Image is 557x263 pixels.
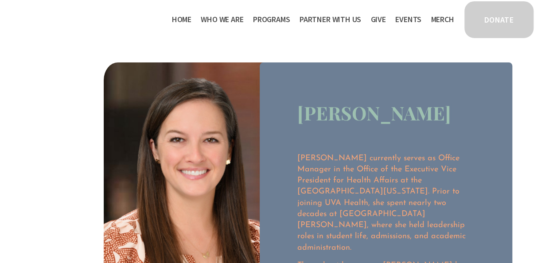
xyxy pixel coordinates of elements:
[297,153,475,253] p: [PERSON_NAME] currently serves as Office Manager in the Office of the Executive Vice President fo...
[370,12,386,27] a: Give
[300,13,361,26] span: Partner With Us
[201,13,243,26] span: Who We Are
[201,12,243,27] a: folder dropdown
[395,12,421,27] a: Events
[300,12,361,27] a: folder dropdown
[431,12,454,27] a: Merch
[297,100,451,125] strong: [PERSON_NAME]
[253,13,290,26] span: Programs
[172,12,191,27] a: Home
[253,12,290,27] a: folder dropdown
